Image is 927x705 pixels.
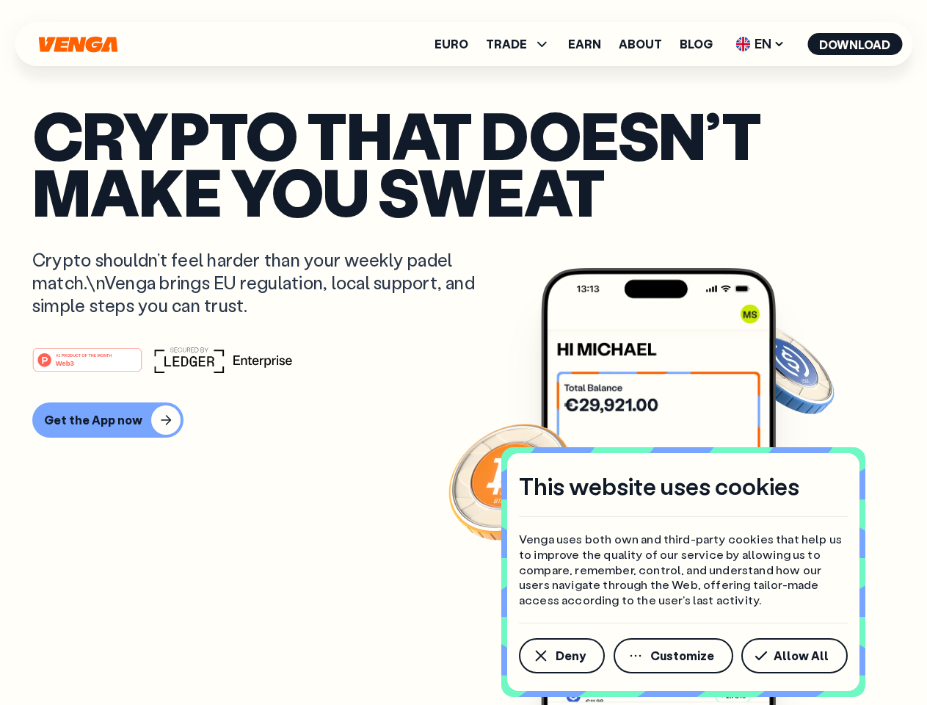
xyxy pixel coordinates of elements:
button: Deny [519,638,605,673]
button: Get the App now [32,402,183,438]
p: Crypto that doesn’t make you sweat [32,106,895,219]
h4: This website uses cookies [519,471,799,502]
a: Earn [568,38,601,50]
tspan: Web3 [56,358,74,366]
button: Download [807,33,902,55]
p: Venga uses both own and third-party cookies that help us to improve the quality of our service by... [519,532,848,608]
span: TRADE [486,35,550,53]
tspan: #1 PRODUCT OF THE MONTH [56,352,112,357]
a: Blog [680,38,713,50]
a: Euro [435,38,468,50]
button: Customize [614,638,733,673]
span: EN [730,32,790,56]
div: Get the App now [44,413,142,427]
span: Deny [556,650,586,662]
button: Allow All [741,638,848,673]
p: Crypto shouldn’t feel harder than your weekly padel match.\nVenga brings EU regulation, local sup... [32,248,496,317]
img: Bitcoin [446,415,578,547]
span: Customize [650,650,714,662]
span: TRADE [486,38,527,50]
img: flag-uk [735,37,750,51]
a: About [619,38,662,50]
a: #1 PRODUCT OF THE MONTHWeb3 [32,356,142,375]
span: Allow All [774,650,829,662]
a: Get the App now [32,402,895,438]
img: USDC coin [732,316,837,422]
svg: Home [37,36,119,53]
